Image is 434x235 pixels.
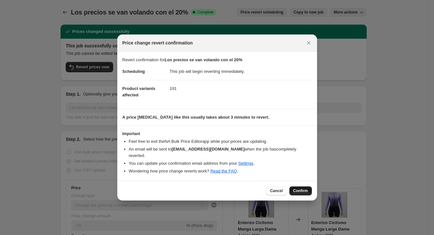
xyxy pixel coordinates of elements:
[122,115,269,120] b: A price [MEDICAL_DATA] like this usually takes about 3 minutes to revert.
[129,146,312,159] li: An email will be sent to when the job has completely reverted .
[122,131,312,136] h3: Important
[170,80,312,97] dd: 191
[270,188,283,193] span: Cancel
[289,186,312,195] button: Confirm
[129,160,312,167] li: You can update your confirmation email address from your .
[266,186,286,195] button: Cancel
[304,38,313,47] button: Close
[129,138,312,145] li: Feel free to exit the NA Bulk Price Editor app while your prices are updating.
[122,57,312,63] p: Revert confirmation for
[122,86,156,97] span: Product variants affected
[165,57,242,62] b: Los precios se van volando con el 20%
[293,188,308,193] span: Confirm
[122,69,145,74] span: Scheduling
[170,63,312,80] dd: This job will begin reverting immediately.
[122,40,193,46] span: Price change revert confirmation
[238,161,253,166] a: Settings
[171,147,245,152] b: [EMAIL_ADDRESS][DOMAIN_NAME]
[129,168,312,174] li: Wondering how price change reverts work? .
[210,169,237,173] a: Read the FAQ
